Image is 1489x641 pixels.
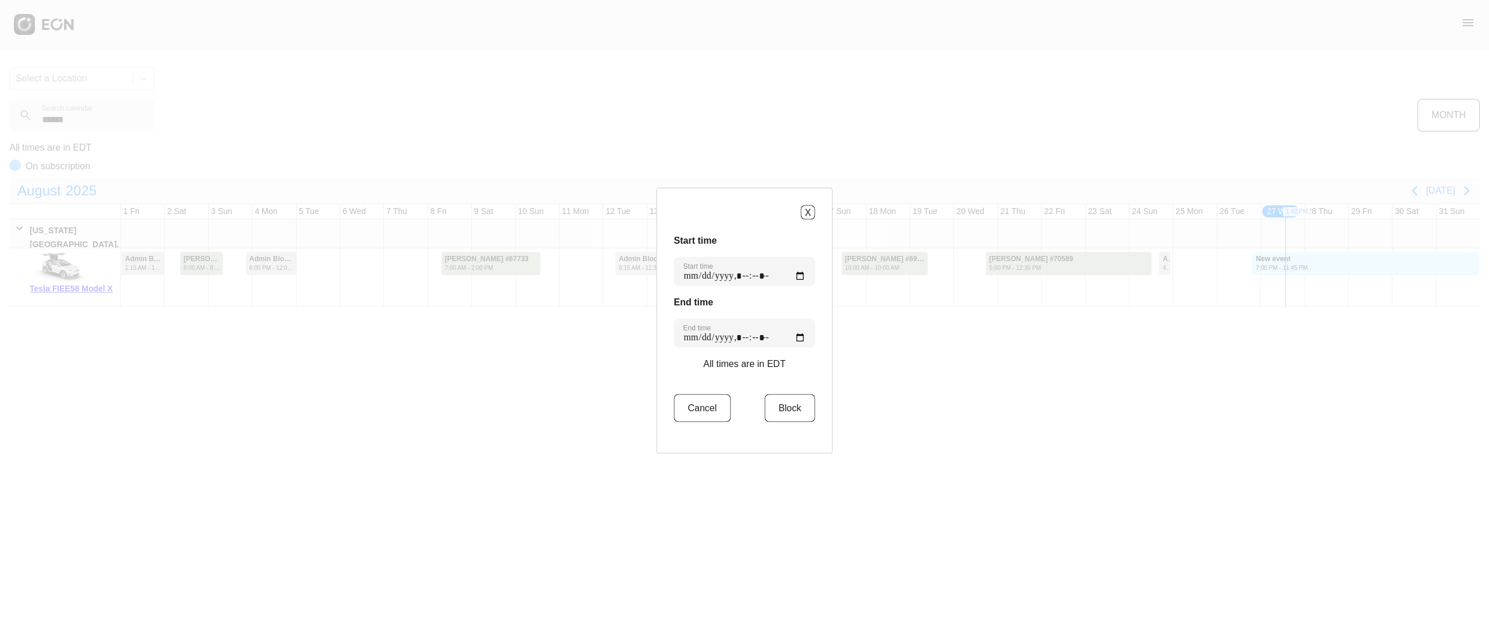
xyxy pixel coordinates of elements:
h3: Start time [674,234,815,248]
h3: End time [674,295,815,309]
button: X [801,205,815,220]
button: Block [764,394,815,422]
label: Start time [683,262,713,271]
button: Cancel [674,394,731,422]
p: All times are in EDT [703,357,785,371]
label: End time [683,323,711,333]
